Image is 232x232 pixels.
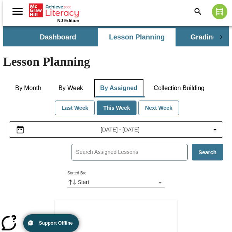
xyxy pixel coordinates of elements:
[101,126,140,134] span: [DATE] - [DATE]
[213,28,229,46] div: Next Tabs
[207,2,232,22] button: Select a new avatar
[12,125,220,134] button: Select the date range menu item
[94,79,143,97] button: By Assigned
[55,101,95,116] button: Last Week
[39,220,73,226] span: Support Offline
[3,55,229,69] h1: Lesson Planning
[147,79,211,97] button: Collection Building
[29,3,79,18] a: Home
[23,214,79,232] button: Support Offline
[57,18,79,23] span: NJ Edition
[19,28,213,46] div: SubNavbar
[98,28,176,46] button: Lesson Planning
[29,2,79,23] div: Home
[9,79,48,97] button: By Month
[67,170,86,176] label: Sorted By :
[138,101,179,116] button: Next Week
[212,4,227,19] img: avatar image
[97,101,136,116] button: This Week
[51,79,90,97] button: By Week
[210,125,220,134] svg: Collapse Date Range Filter
[76,147,187,158] input: Search Assigned Lessons
[3,26,229,46] div: SubNavbar
[78,178,89,186] p: Start
[192,144,223,160] button: Search
[19,28,97,46] button: Dashboard
[189,2,207,21] button: Search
